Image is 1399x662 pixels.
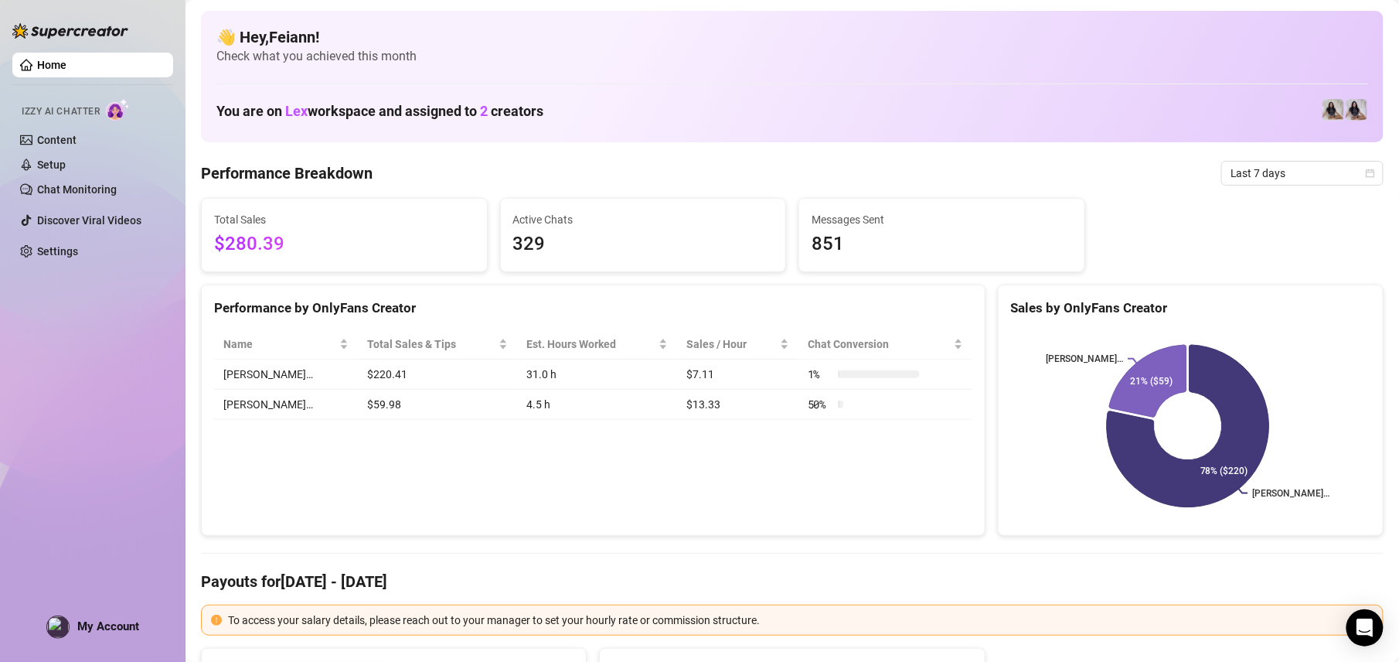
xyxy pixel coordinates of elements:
[798,329,972,360] th: Chat Conversion
[686,336,777,353] span: Sales / Hour
[214,360,358,390] td: [PERSON_NAME]…
[526,336,655,353] div: Est. Hours Worked
[1346,609,1384,647] div: Open Intercom Messenger
[12,23,128,39] img: logo-BBDzfeDw.svg
[480,103,488,119] span: 2
[214,329,358,360] th: Name
[37,59,66,71] a: Home
[677,360,798,390] td: $7.11
[285,103,308,119] span: Lex
[808,396,832,413] span: 50 %
[216,26,1368,48] h4: 👋 Hey, Feiann !
[214,390,358,420] td: [PERSON_NAME]…
[214,230,475,259] span: $280.39
[808,336,951,353] span: Chat Conversion
[201,571,1384,592] h4: Payouts for [DATE] - [DATE]
[77,619,139,633] span: My Account
[1322,99,1344,121] img: Francesca
[677,329,798,360] th: Sales / Hour
[358,390,517,420] td: $59.98
[1366,169,1375,178] span: calendar
[517,360,677,390] td: 31.0 h
[1346,99,1367,121] img: Francesca
[358,360,517,390] td: $220.41
[513,211,774,228] span: Active Chats
[37,245,78,258] a: Settings
[47,616,69,638] img: profilePics%2FMOLWZQSXvfM60zO7sy7eR3cMqNk1.jpeg
[812,211,1072,228] span: Messages Sent
[228,612,1373,629] div: To access your salary details, please reach out to your manager to set your hourly rate or commis...
[37,134,77,146] a: Content
[677,390,798,420] td: $13.33
[37,214,141,227] a: Discover Viral Videos
[22,104,100,119] span: Izzy AI Chatter
[223,336,336,353] span: Name
[808,366,832,383] span: 1 %
[214,298,972,319] div: Performance by OnlyFans Creator
[367,336,495,353] span: Total Sales & Tips
[1231,162,1374,185] span: Last 7 days
[1252,488,1329,499] text: [PERSON_NAME]…
[37,183,117,196] a: Chat Monitoring
[211,615,222,626] span: exclamation-circle
[513,230,774,259] span: 329
[1011,298,1370,319] div: Sales by OnlyFans Creator
[37,159,66,171] a: Setup
[358,329,517,360] th: Total Sales & Tips
[216,48,1368,65] span: Check what you achieved this month
[517,390,677,420] td: 4.5 h
[201,162,373,184] h4: Performance Breakdown
[214,211,475,228] span: Total Sales
[1046,353,1123,364] text: [PERSON_NAME]…
[216,103,543,120] h1: You are on workspace and assigned to creators
[812,230,1072,259] span: 851
[106,98,130,121] img: AI Chatter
